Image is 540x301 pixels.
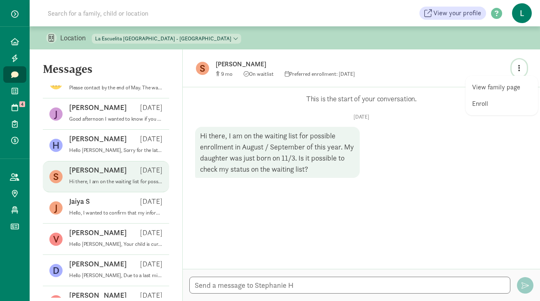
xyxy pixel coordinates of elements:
p: Good afternoon I wanted to know if you accept subsidy for DSHS [69,116,163,122]
a: Enroll [472,99,531,109]
p: Jaiya S [69,196,90,206]
input: Search for a family, child or location [43,5,274,21]
p: [PERSON_NAME] [216,58,475,70]
p: Hi there, I am on the waiting list for possible enrollment in August / September of this year. My... [69,178,163,185]
p: Hello [PERSON_NAME], Sorry for the late reply. [PERSON_NAME] is currently in position #96 on the ... [69,147,163,154]
p: [DATE] [140,290,163,300]
figure: S [49,170,63,183]
p: Please contact by the end of May. The waitlist is long. We always recommend families to have a ba... [69,84,163,91]
p: [DATE] [140,259,163,269]
figure: J [49,201,63,215]
a: View your profile [419,7,486,20]
p: [PERSON_NAME] [69,165,127,175]
p: [PERSON_NAME] [69,134,127,144]
p: This is the start of your conversation. [195,94,528,104]
span: 4 [19,101,25,107]
p: [DATE] [140,228,163,238]
p: [PERSON_NAME] [69,259,127,269]
p: [PERSON_NAME] [69,228,127,238]
p: [DATE] [140,103,163,112]
a: View family page [472,82,531,92]
p: [DATE] [140,196,163,206]
figure: S [196,62,209,75]
figure: H [49,139,63,152]
figure: J [49,107,63,121]
p: [DATE] [140,165,163,175]
span: Preferred enrollment: [DATE] [285,70,355,77]
a: 4 [3,99,26,116]
p: Hello, I wanted to confirm that my information is on yourwait list? Name is [PERSON_NAME] for [DA... [69,210,163,216]
p: Location [60,33,92,43]
figure: V [49,233,63,246]
p: Hello [PERSON_NAME], Due to a last minute situation, the tour that is scheduled for [DATE][DATE] ... [69,272,163,279]
span: 9 [221,70,233,77]
p: Hello [PERSON_NAME], Your child is currently in position #60 on the waitlist for the Waddler age ... [69,241,163,247]
span: View your profile [433,8,481,18]
figure: D [49,264,63,277]
h5: Messages [30,63,182,82]
p: [PERSON_NAME] [69,290,127,300]
p: [DATE] [195,114,528,120]
span: L [512,3,532,23]
div: Hi there, I am on the waiting list for possible enrollment in August / September of this year. My... [195,127,360,178]
span: On waitlist [244,70,274,77]
p: [DATE] [140,134,163,144]
p: [PERSON_NAME] [69,103,127,112]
